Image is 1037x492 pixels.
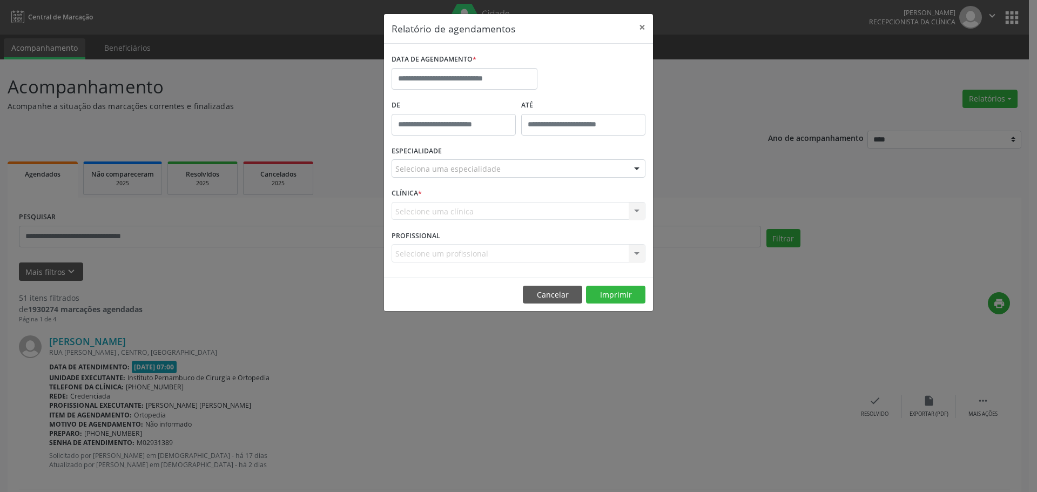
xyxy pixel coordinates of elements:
button: Close [631,14,653,41]
label: PROFISSIONAL [392,227,440,244]
span: Seleciona uma especialidade [395,163,501,174]
label: DATA DE AGENDAMENTO [392,51,476,68]
button: Cancelar [523,286,582,304]
label: De [392,97,516,114]
label: CLÍNICA [392,185,422,202]
h5: Relatório de agendamentos [392,22,515,36]
label: ATÉ [521,97,645,114]
button: Imprimir [586,286,645,304]
label: ESPECIALIDADE [392,143,442,160]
